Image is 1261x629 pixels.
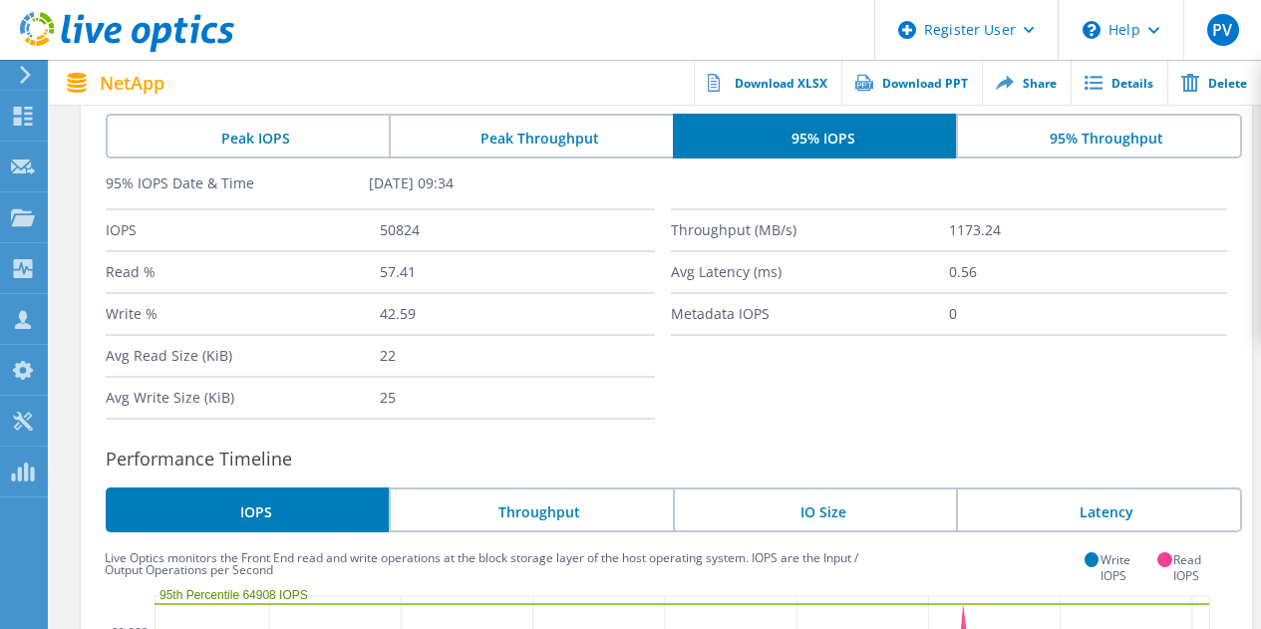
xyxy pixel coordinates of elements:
label: Avg Read Size (KiB) [106,336,380,376]
label: 95% IOPS Date & Time [106,173,369,193]
label: Throughput (MB/s) [671,210,949,250]
li: Latency [956,487,1241,532]
label: [DATE] 09:34 [369,173,632,193]
span: NetApp [100,74,164,92]
label: 50824 [380,210,654,250]
a: Live Optics Dashboard [20,42,234,56]
li: IO Size [673,487,956,532]
span: PV [1212,22,1232,38]
label: 1173.24 [949,210,1227,250]
label: 42.59 [380,294,654,334]
li: Peak IOPS [106,114,389,158]
label: 0.56 [949,252,1227,292]
a: Details [1071,60,1167,105]
label: 0 [949,294,1227,334]
label: 25 [380,378,654,418]
label: Read IOPS [1173,551,1201,584]
label: Avg Write Size (KiB) [106,378,380,418]
label: Write IOPS [1101,551,1130,584]
label: Avg Latency (ms) [671,252,949,292]
label: Live Optics monitors the Front End read and write operations at the block storage layer of the ho... [105,549,858,578]
h3: Performance Timeline [106,445,1252,472]
li: 95% Throughput [956,114,1241,158]
li: Peak Throughput [389,114,672,158]
label: Read % [106,252,380,292]
li: 95% IOPS [673,114,956,158]
label: 22 [380,336,654,376]
li: Throughput [389,487,672,532]
label: Metadata IOPS [671,294,949,334]
li: IOPS [106,487,389,532]
label: IOPS [106,210,380,250]
text: 95th Percentile 64908 IOPS [159,588,308,602]
a: Delete [1167,60,1261,105]
a: Share [982,60,1071,105]
label: 57.41 [380,252,654,292]
label: Write % [106,294,380,334]
a: Download PPT [841,60,982,105]
svg: \n [1083,21,1101,39]
a: Download XLSX [694,60,841,105]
